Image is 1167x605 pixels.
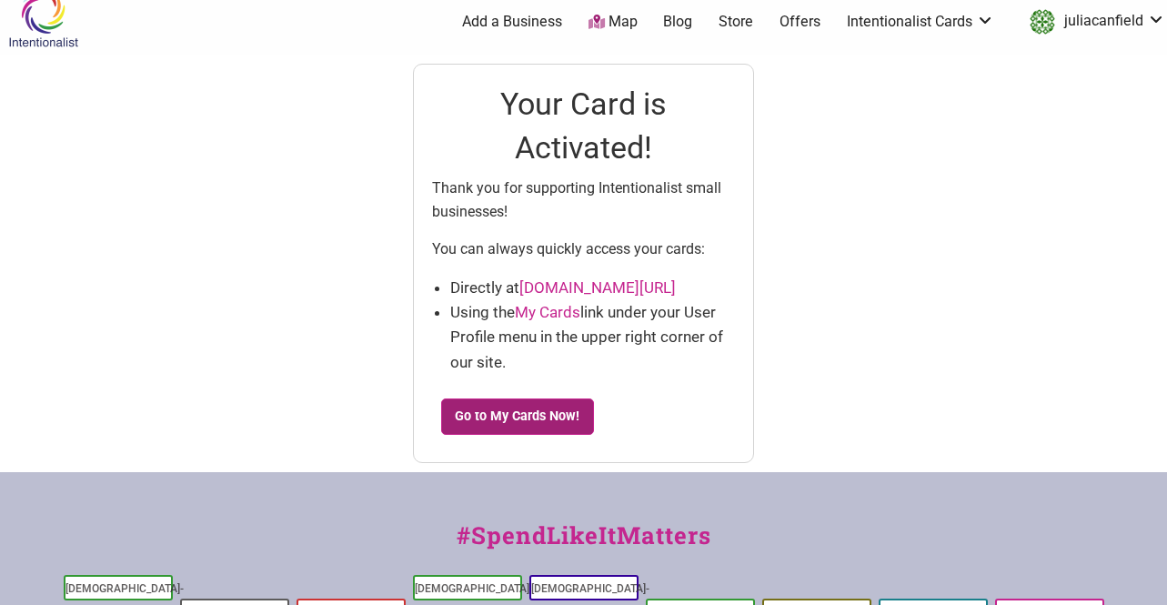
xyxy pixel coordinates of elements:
a: My Cards [515,303,580,321]
h1: Your Card is Activated! [432,83,735,169]
p: Thank you for supporting Intentionalist small businesses! [432,176,735,223]
a: [DOMAIN_NAME][URL] [519,278,676,297]
li: Using the link under your User Profile menu in the upper right corner of our site. [450,300,735,375]
a: Map [589,12,638,33]
a: juliacanfield [1021,5,1165,38]
a: Store [719,12,753,32]
a: Offers [780,12,820,32]
p: You can always quickly access your cards: [432,237,735,261]
a: Go to My Cards Now! [441,398,594,435]
a: Add a Business [462,12,562,32]
li: Directly at [450,276,735,300]
a: Intentionalist Cards [847,12,994,32]
a: Blog [663,12,692,32]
